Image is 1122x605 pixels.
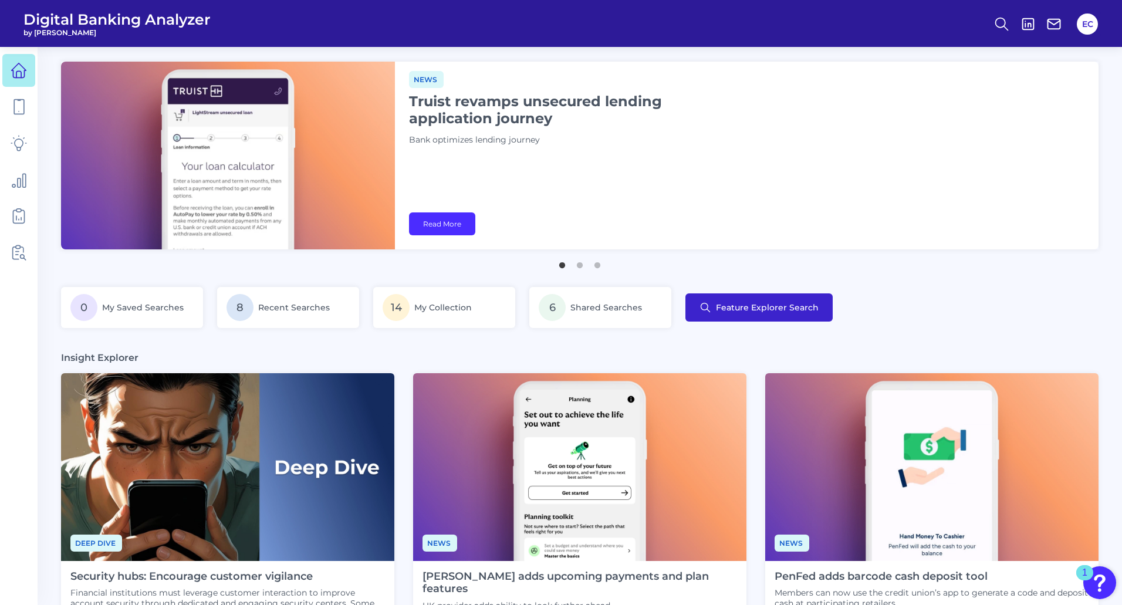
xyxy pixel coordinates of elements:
span: 8 [227,294,254,321]
h1: Truist revamps unsecured lending application journey [409,93,702,127]
img: News - Phone (4).png [413,373,746,561]
p: Bank optimizes lending journey [409,134,702,147]
img: bannerImg [61,62,395,249]
img: News - Phone.png [765,373,1099,561]
h4: PenFed adds barcode cash deposit tool [775,570,1089,583]
button: 2 [574,256,586,268]
span: 14 [383,294,410,321]
span: News [775,535,809,552]
img: Deep Dives with Right Label.png [61,373,394,561]
a: 8Recent Searches [217,287,359,328]
a: News [775,537,809,548]
button: Feature Explorer Search [685,293,833,322]
span: Deep dive [70,535,122,552]
span: by [PERSON_NAME] [23,28,211,37]
span: Shared Searches [570,302,642,313]
a: 0My Saved Searches [61,287,203,328]
a: News [423,537,457,548]
span: 6 [539,294,566,321]
h4: Security hubs: Encourage customer vigilance [70,570,385,583]
div: 1 [1082,573,1087,588]
button: EC [1077,13,1098,35]
a: Read More [409,212,475,235]
span: News [423,535,457,552]
a: News [409,73,444,85]
button: 3 [592,256,603,268]
button: Open Resource Center, 1 new notification [1083,566,1116,599]
span: Digital Banking Analyzer [23,11,211,28]
h4: [PERSON_NAME] adds upcoming payments and plan features [423,570,737,596]
span: My Saved Searches [102,302,184,313]
h3: Insight Explorer [61,351,138,364]
a: Deep dive [70,537,122,548]
span: News [409,71,444,88]
button: 1 [556,256,568,268]
span: 0 [70,294,97,321]
span: My Collection [414,302,472,313]
span: Recent Searches [258,302,330,313]
a: 14My Collection [373,287,515,328]
span: Feature Explorer Search [716,303,819,312]
a: 6Shared Searches [529,287,671,328]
